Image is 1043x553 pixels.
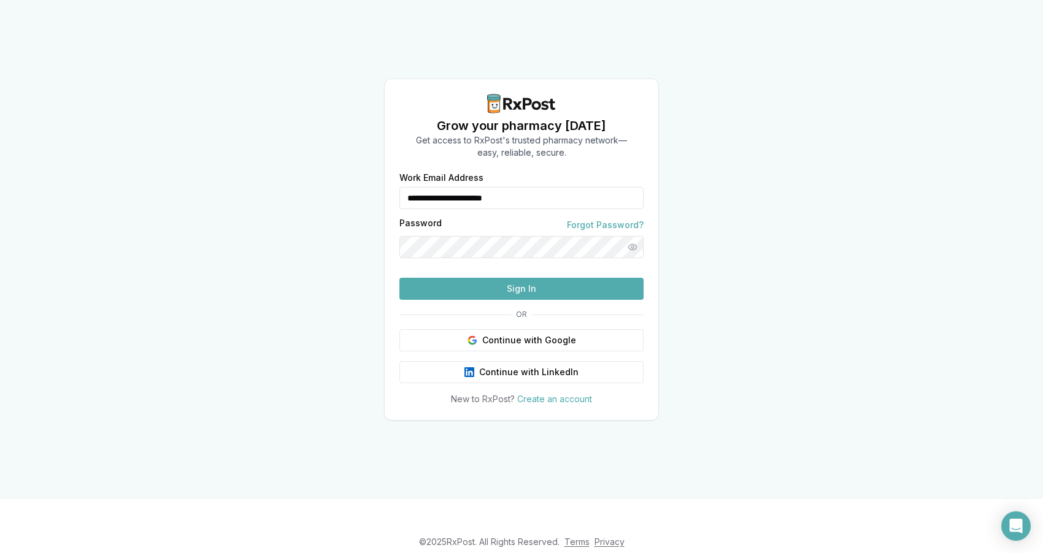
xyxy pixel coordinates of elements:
[595,536,625,547] a: Privacy
[399,219,442,231] label: Password
[416,134,627,159] p: Get access to RxPost's trusted pharmacy network— easy, reliable, secure.
[622,236,644,258] button: Show password
[482,94,561,113] img: RxPost Logo
[399,329,644,351] button: Continue with Google
[399,278,644,300] button: Sign In
[517,394,592,404] a: Create an account
[399,361,644,383] button: Continue with LinkedIn
[399,174,644,182] label: Work Email Address
[567,219,644,231] a: Forgot Password?
[464,367,474,377] img: LinkedIn
[468,335,477,345] img: Google
[1001,511,1031,541] div: Open Intercom Messenger
[451,394,515,404] span: New to RxPost?
[564,536,590,547] a: Terms
[511,310,532,319] span: OR
[416,117,627,134] h1: Grow your pharmacy [DATE]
